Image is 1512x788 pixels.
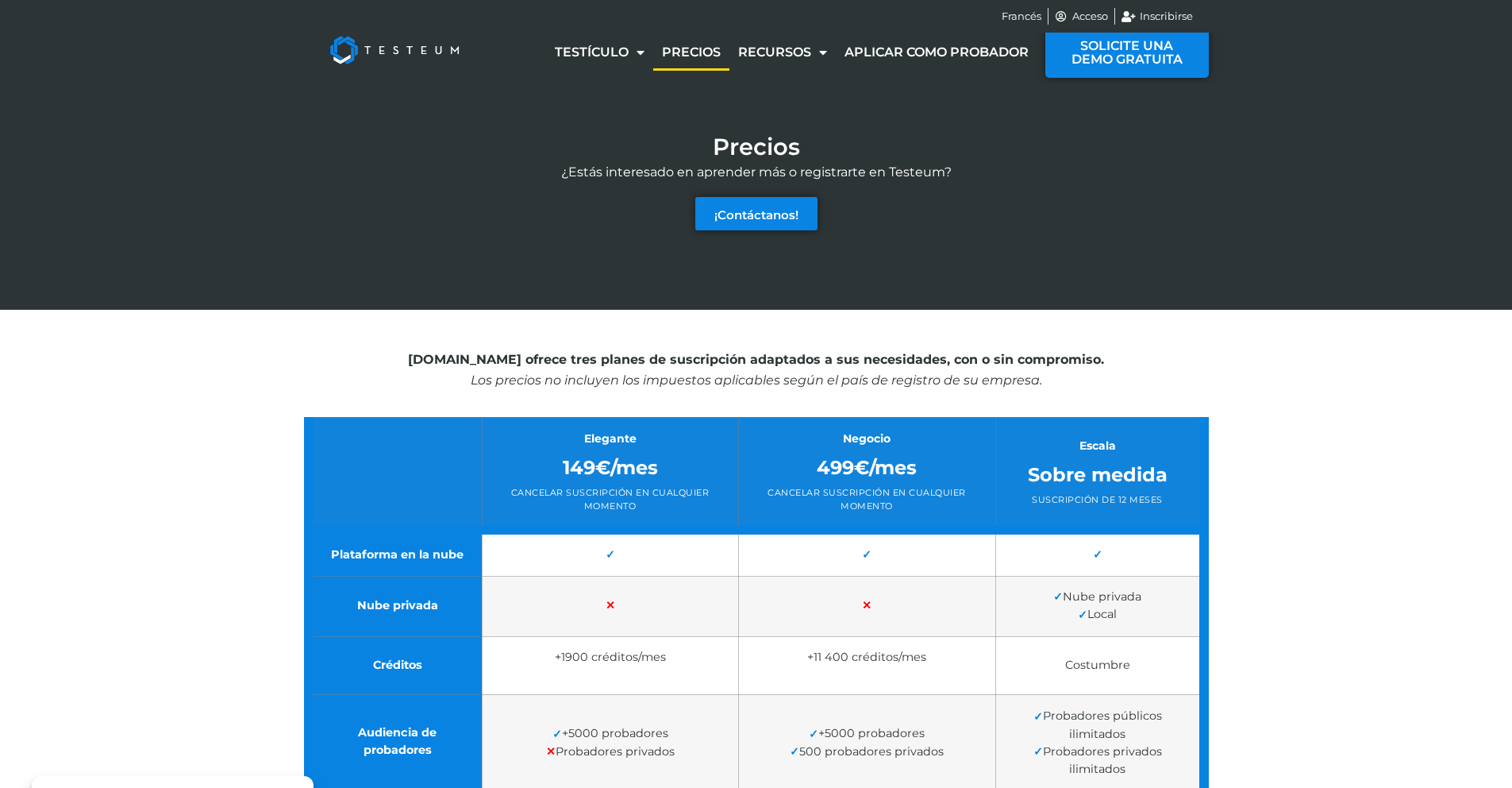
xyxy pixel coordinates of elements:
[714,207,798,222] font: ¡Contáctanos!
[373,658,422,672] font: Créditos
[357,599,438,613] font: Nube privada
[1121,8,1193,25] a: Inscribirse
[584,431,637,446] font: Elegante
[836,33,1037,71] a: Aplicar como probador
[809,727,818,741] font: ✓
[1032,493,1163,504] font: Suscripción de 12 meses
[653,33,729,71] a: Precios
[807,650,926,664] font: +11 400 créditos/mes
[563,455,658,478] font: 149€/mes
[1140,10,1193,22] font: Inscribirse
[1053,590,1063,605] font: ✓
[817,455,917,478] font: 499€/mes
[555,650,666,664] font: +1900 créditos/mes
[738,44,811,60] font: Recursos
[1002,10,1041,22] font: Francés
[606,599,615,613] font: ✕
[552,727,562,741] font: ✓
[843,431,891,446] font: Negocio
[573,670,647,682] font: Sin vencimiento*
[1063,590,1141,605] font: Nube privada
[729,33,836,71] a: Recursos
[546,744,556,759] font: ✕
[862,599,871,613] font: ✕
[546,33,653,71] a: Testículo
[768,487,966,512] font: Cancelar suscripción en cualquier momento
[511,487,710,512] font: Cancelar suscripción en cualquier momento
[312,18,477,82] img: Logotipo de Testeum: plataforma de pruebas colectivas de aplicaciones
[1033,709,1043,724] font: ✓
[1043,709,1162,740] font: Probadores públicos ilimitados
[662,44,721,60] font: Precios
[408,352,1104,367] font: [DOMAIN_NAME] ofrece tres planes de suscripción adaptados a sus necesidades, con o sin compromiso.
[1045,27,1208,78] a: SOLICITE UNA DEMO GRATUITA
[1093,547,1102,562] font: ✓
[1043,744,1162,776] font: Probadores privados ilimitados
[1079,438,1116,453] font: Escala
[562,727,668,741] font: +5000 probadores
[471,372,1042,387] font: Los precios no incluyen los impuestos aplicables según el país de registro de su empresa.
[1033,744,1043,759] font: ✓
[1072,10,1108,22] font: Acceso
[844,44,1029,60] font: Aplicar como probador
[556,744,675,759] font: Probadores privados
[1087,608,1117,622] font: Local
[546,33,1037,71] nav: Menú
[799,744,944,759] font: 500 probadores privados
[358,725,437,757] font: Audiencia de probadores
[830,670,904,682] font: Sin vencimiento*
[606,547,615,562] font: ✓
[555,44,629,60] font: Testículo
[1071,38,1183,67] font: SOLICITE UNA DEMO GRATUITA
[1028,462,1168,485] font: Sobre medida
[818,727,925,741] font: +5000 probadores
[331,547,464,562] font: Plataforma en la nube
[790,744,799,759] font: ✓
[561,164,952,180] font: ¿Estás interesado en aprender más o registrarte en Testeum?
[862,547,871,562] font: ✓
[1055,8,1109,25] a: Acceso
[713,133,800,160] font: Precios
[695,197,818,230] a: ¡Contáctanos!
[1065,658,1130,672] font: Costumbre
[1002,8,1041,25] a: Francés
[1078,608,1087,622] font: ✓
